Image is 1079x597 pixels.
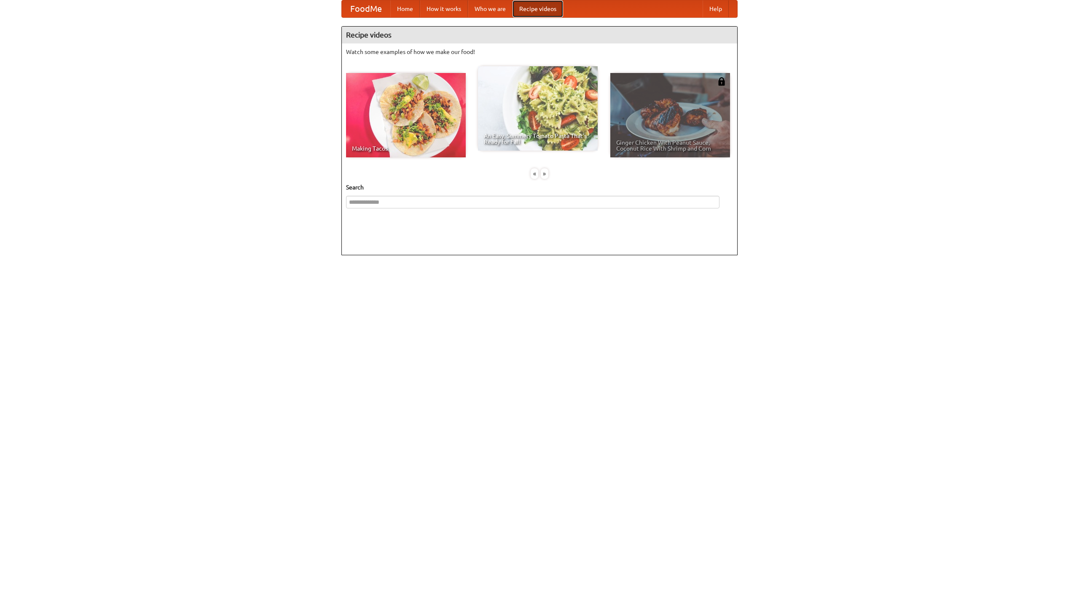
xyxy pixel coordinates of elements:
a: FoodMe [342,0,390,17]
a: Recipe videos [513,0,563,17]
a: Help [703,0,729,17]
span: Making Tacos [352,146,460,151]
a: Who we are [468,0,513,17]
a: An Easy, Summery Tomato Pasta That's Ready for Fall [478,66,598,151]
div: » [541,168,548,179]
a: Making Tacos [346,73,466,157]
a: How it works [420,0,468,17]
a: Home [390,0,420,17]
span: An Easy, Summery Tomato Pasta That's Ready for Fall [484,133,592,145]
h4: Recipe videos [342,27,737,43]
p: Watch some examples of how we make our food! [346,48,733,56]
img: 483408.png [717,77,726,86]
h5: Search [346,183,733,192]
div: « [531,168,538,179]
